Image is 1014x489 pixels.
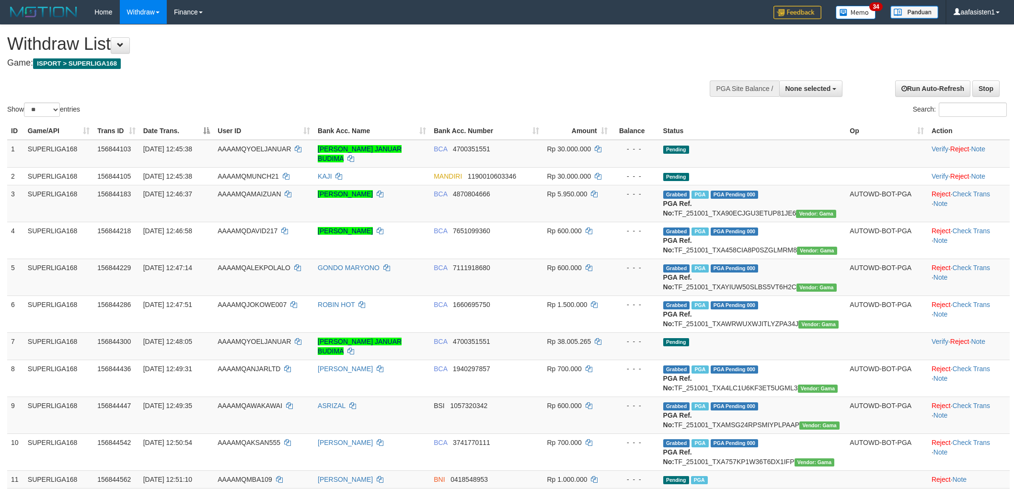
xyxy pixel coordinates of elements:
[450,476,488,483] span: Copy 0418548953 to clipboard
[547,264,581,272] span: Rp 600.000
[711,264,759,273] span: PGA Pending
[711,227,759,236] span: PGA Pending
[711,365,759,374] span: PGA Pending
[97,365,131,373] span: 156844436
[836,6,876,19] img: Button%20Memo.svg
[434,264,447,272] span: BCA
[663,375,692,392] b: PGA Ref. No:
[932,264,951,272] a: Reject
[663,448,692,466] b: PGA Ref. No:
[952,264,990,272] a: Check Trans
[691,227,708,236] span: Marked by aafsoycanthlai
[7,397,24,433] td: 9
[214,122,314,140] th: User ID: activate to sort column ascending
[932,145,948,153] a: Verify
[932,476,951,483] a: Reject
[615,438,656,447] div: - - -
[663,402,690,410] span: Grabbed
[547,227,581,235] span: Rp 600.000
[7,58,667,68] h4: Game:
[24,185,93,222] td: SUPERLIGA168
[434,365,447,373] span: BCA
[615,364,656,374] div: - - -
[928,296,1010,332] td: · ·
[7,185,24,222] td: 3
[318,172,332,180] a: KAJI
[663,146,689,154] span: Pending
[663,365,690,374] span: Grabbed
[932,227,951,235] a: Reject
[971,172,985,180] a: Note
[547,439,581,446] span: Rp 700.000
[318,190,373,198] a: [PERSON_NAME]
[218,227,277,235] span: AAAAMQDAVID217
[773,6,821,19] img: Feedback.jpg
[933,237,948,244] a: Note
[659,397,846,433] td: TF_251001_TXAMSG24RPSMIYPLPAAP
[663,476,689,484] span: Pending
[846,433,928,470] td: AUTOWD-BOT-PGA
[615,337,656,346] div: - - -
[952,227,990,235] a: Check Trans
[615,401,656,410] div: - - -
[933,273,948,281] a: Note
[318,145,402,162] a: [PERSON_NAME] JANUAR BUDIMA
[797,247,837,255] span: Vendor URL: https://trx31.1velocity.biz
[7,470,24,488] td: 11
[952,439,990,446] a: Check Trans
[139,122,214,140] th: Date Trans.: activate to sort column descending
[796,284,837,292] span: Vendor URL: https://trx31.1velocity.biz
[24,222,93,259] td: SUPERLIGA168
[933,375,948,382] a: Note
[97,172,131,180] span: 156844105
[928,360,1010,397] td: · ·
[453,301,490,308] span: Copy 1660695750 to clipboard
[218,476,272,483] span: AAAAMQMBA109
[928,122,1010,140] th: Action
[691,402,708,410] span: Marked by aafsoycanthlai
[434,338,447,345] span: BCA
[453,439,490,446] span: Copy 3741770111 to clipboard
[928,222,1010,259] td: · ·
[952,301,990,308] a: Check Trans
[453,190,490,198] span: Copy 4870804666 to clipboard
[318,402,346,409] a: ASRIZAL
[933,448,948,456] a: Note
[143,439,192,446] span: [DATE] 12:50:54
[24,433,93,470] td: SUPERLIGA168
[7,102,80,117] label: Show entries
[24,296,93,332] td: SUPERLIGA168
[663,200,692,217] b: PGA Ref. No:
[846,122,928,140] th: Op: activate to sort column ascending
[663,439,690,447] span: Grabbed
[691,439,708,447] span: Marked by aafsoycanthlai
[143,227,192,235] span: [DATE] 12:46:58
[97,301,131,308] span: 156844286
[468,172,516,180] span: Copy 1190010603346 to clipboard
[547,476,587,483] span: Rp 1.000.000
[952,402,990,409] a: Check Trans
[663,264,690,273] span: Grabbed
[971,145,985,153] a: Note
[453,227,490,235] span: Copy 7651099360 to clipboard
[663,310,692,328] b: PGA Ref. No:
[318,338,402,355] a: [PERSON_NAME] JANUAR BUDIMA
[218,365,280,373] span: AAAAMQANJARLTD
[950,172,969,180] a: Reject
[932,402,951,409] a: Reject
[933,310,948,318] a: Note
[450,402,487,409] span: Copy 1057320342 to clipboard
[928,185,1010,222] td: · ·
[796,210,836,218] span: Vendor URL: https://trx31.1velocity.biz
[932,439,951,446] a: Reject
[928,259,1010,296] td: · ·
[543,122,611,140] th: Amount: activate to sort column ascending
[798,385,838,393] span: Vendor URL: https://trx31.1velocity.biz
[691,264,708,273] span: Marked by aafsoycanthlai
[143,365,192,373] span: [DATE] 12:49:31
[952,190,990,198] a: Check Trans
[218,402,282,409] span: AAAAMQAWAKAWAI
[434,227,447,235] span: BCA
[434,476,445,483] span: BNI
[932,301,951,308] a: Reject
